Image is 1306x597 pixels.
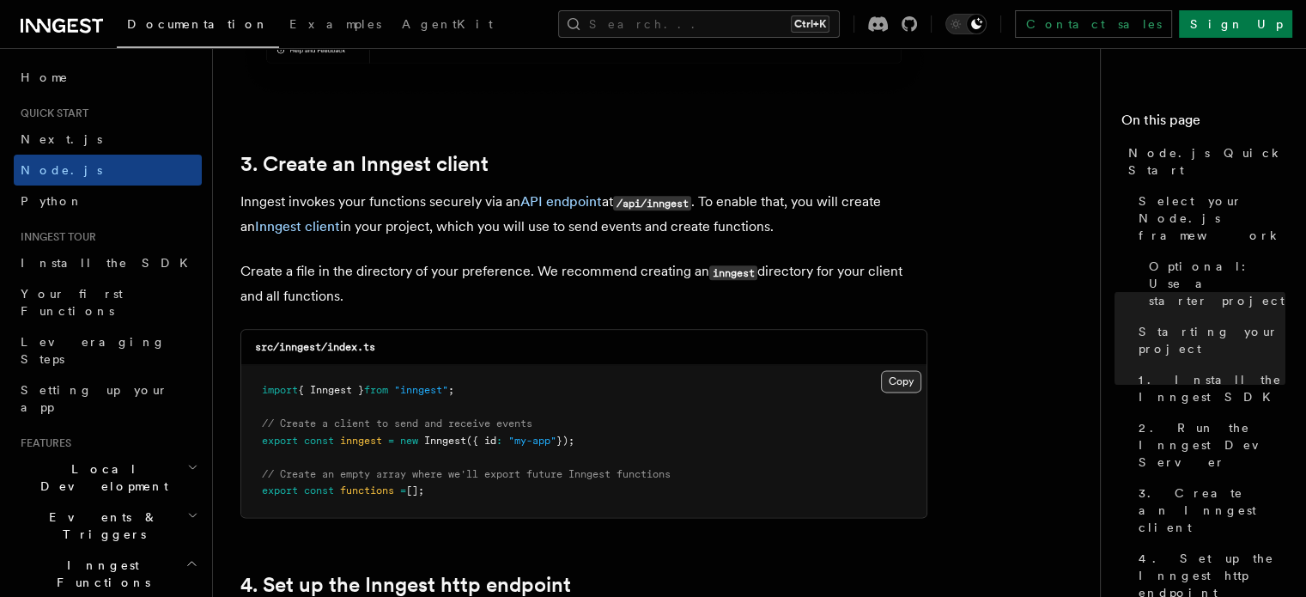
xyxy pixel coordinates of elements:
span: Leveraging Steps [21,335,166,366]
span: : [496,435,502,447]
span: Documentation [127,17,269,31]
span: Inngest tour [14,230,96,244]
a: 3. Create an Inngest client [1132,478,1285,543]
code: inngest [709,265,757,280]
span: import [262,384,298,396]
span: Features [14,436,71,450]
span: ; [448,384,454,396]
button: Copy [881,370,921,393]
span: functions [340,484,394,496]
span: Inngest Functions [14,557,185,591]
span: Node.js Quick Start [1128,144,1285,179]
span: Select your Node.js framework [1139,192,1285,244]
button: Search...Ctrl+K [558,10,840,38]
span: Quick start [14,107,88,120]
span: "my-app" [508,435,556,447]
a: Setting up your app [14,375,202,423]
span: export [262,435,298,447]
span: "inngest" [394,384,448,396]
span: Inngest [424,435,466,447]
p: Inngest invokes your functions securely via an at . To enable that, you will create an in your pr... [240,190,927,239]
span: []; [406,484,424,496]
span: const [304,484,334,496]
button: Toggle dark mode [945,14,987,34]
a: 2. Run the Inngest Dev Server [1132,412,1285,478]
a: Documentation [117,5,279,48]
a: Your first Functions [14,278,202,326]
span: Examples [289,17,381,31]
span: const [304,435,334,447]
a: 1. Install the Inngest SDK [1132,364,1285,412]
a: Leveraging Steps [14,326,202,375]
a: Install the SDK [14,247,202,278]
a: 3. Create an Inngest client [240,152,489,176]
span: 2. Run the Inngest Dev Server [1139,419,1285,471]
span: export [262,484,298,496]
code: /api/inngest [613,196,691,210]
span: Home [21,69,69,86]
a: Node.js Quick Start [1121,137,1285,186]
span: = [400,484,406,496]
a: Inngest client [255,218,340,235]
span: AgentKit [402,17,493,31]
span: 1. Install the Inngest SDK [1139,371,1285,405]
a: AgentKit [392,5,503,46]
a: Contact sales [1015,10,1172,38]
button: Events & Triggers [14,502,202,550]
span: = [388,435,394,447]
a: API endpoint [520,193,602,210]
a: Examples [279,5,392,46]
a: Optional: Use a starter project [1142,251,1285,316]
span: Events & Triggers [14,509,187,543]
span: // Create a client to send and receive events [262,417,532,429]
span: Install the SDK [21,256,198,270]
span: Local Development [14,460,187,495]
button: Local Development [14,454,202,502]
span: Python [21,194,83,208]
a: Node.js [14,155,202,186]
kbd: Ctrl+K [791,15,829,33]
span: Optional: Use a starter project [1149,258,1285,309]
h4: On this page [1121,110,1285,137]
span: Next.js [21,132,102,146]
span: }); [556,435,574,447]
a: 4. Set up the Inngest http endpoint [240,573,571,597]
span: inngest [340,435,382,447]
span: 3. Create an Inngest client [1139,484,1285,536]
span: Setting up your app [21,383,168,414]
a: Select your Node.js framework [1132,186,1285,251]
code: src/inngest/index.ts [255,341,375,353]
span: // Create an empty array where we'll export future Inngest functions [262,468,671,480]
span: ({ id [466,435,496,447]
span: Your first Functions [21,287,123,318]
span: Node.js [21,163,102,177]
a: Starting your project [1132,316,1285,364]
span: { Inngest } [298,384,364,396]
a: Home [14,62,202,93]
span: from [364,384,388,396]
span: Starting your project [1139,323,1285,357]
p: Create a file in the directory of your preference. We recommend creating an directory for your cl... [240,259,927,308]
a: Python [14,186,202,216]
span: new [400,435,418,447]
a: Sign Up [1179,10,1292,38]
a: Next.js [14,124,202,155]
